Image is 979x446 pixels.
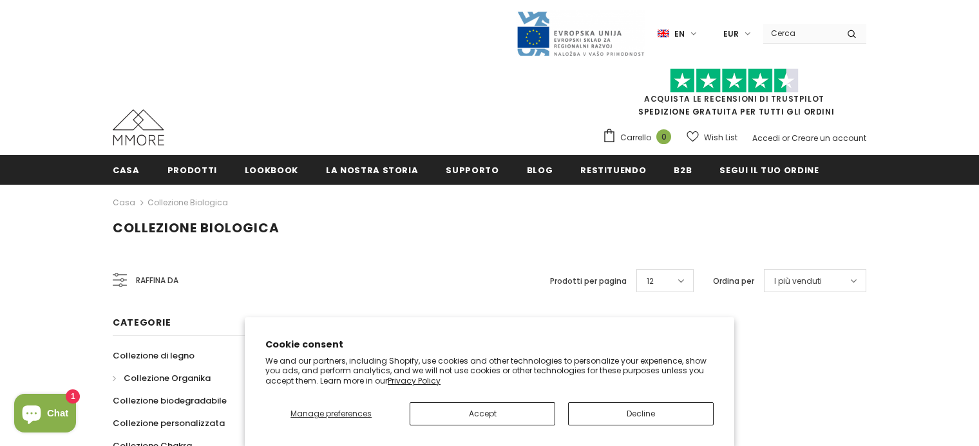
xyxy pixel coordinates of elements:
a: Collezione Organika [113,367,211,389]
span: Casa [113,164,140,176]
a: Acquista le recensioni di TrustPilot [644,93,824,104]
span: Categorie [113,316,171,329]
a: Collezione biologica [147,197,228,208]
span: en [674,28,685,41]
a: Casa [113,155,140,184]
a: Collezione di legno [113,344,195,367]
span: EUR [723,28,739,41]
a: Lookbook [245,155,298,184]
span: Restituendo [580,164,646,176]
span: Manage preferences [290,408,372,419]
a: Segui il tuo ordine [719,155,819,184]
h2: Cookie consent [265,338,714,351]
a: supporto [446,155,499,184]
img: Casi MMORE [113,109,164,145]
span: B2B [674,164,692,176]
button: Manage preferences [265,402,397,425]
span: Collezione Organika [124,372,211,384]
span: 12 [647,275,654,288]
span: Wish List [704,131,737,144]
span: La nostra storia [326,164,418,176]
img: i-lang-1.png [658,28,669,39]
span: Collezione biodegradabile [113,395,227,407]
span: Collezione di legno [113,349,195,362]
a: Accedi [752,133,780,144]
a: Privacy Policy [388,375,441,386]
button: Decline [568,402,714,425]
a: Prodotti [167,155,217,184]
span: Lookbook [245,164,298,176]
span: Collezione personalizzata [113,417,225,429]
a: Carrello 0 [602,128,678,147]
span: Carrello [620,131,651,144]
span: Blog [527,164,553,176]
label: Ordina per [713,275,754,288]
a: B2B [674,155,692,184]
label: Prodotti per pagina [550,275,627,288]
span: I più venduti [774,275,822,288]
a: Collezione biodegradabile [113,389,227,412]
a: Javni Razpis [516,28,645,39]
img: Fidati di Pilot Stars [670,68,799,93]
a: Restituendo [580,155,646,184]
p: We and our partners, including Shopify, use cookies and other technologies to personalize your ex... [265,356,714,386]
button: Accept [410,402,555,425]
span: or [782,133,790,144]
inbox-online-store-chat: Shopify online store chat [10,394,80,436]
span: 0 [656,129,671,144]
span: SPEDIZIONE GRATUITA PER TUTTI GLI ORDINI [602,74,866,117]
span: supporto [446,164,499,176]
a: La nostra storia [326,155,418,184]
a: Casa [113,195,135,210]
a: Creare un account [792,133,866,144]
img: Javni Razpis [516,10,645,57]
span: Segui il tuo ordine [719,164,819,176]
input: Search Site [763,24,837,42]
span: Raffina da [136,274,178,288]
a: Blog [527,155,553,184]
a: Collezione personalizzata [113,412,225,434]
span: Prodotti [167,164,217,176]
a: Wish List [687,126,737,149]
span: Collezione biologica [113,219,280,237]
